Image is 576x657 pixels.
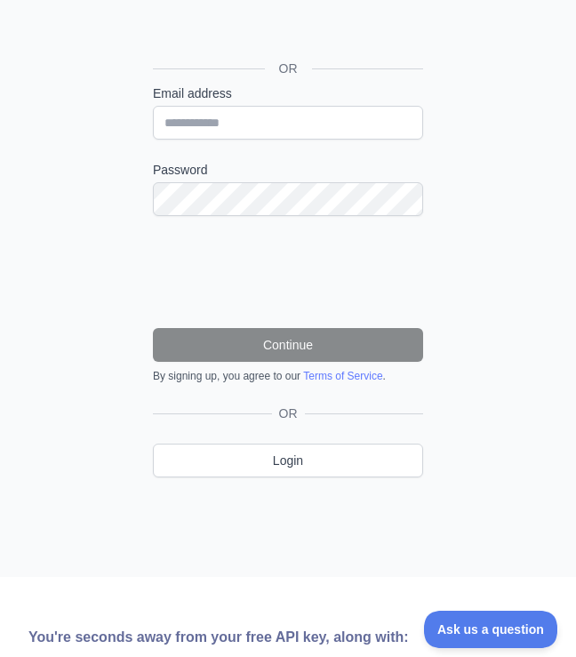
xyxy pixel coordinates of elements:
[153,237,423,307] iframe: reCAPTCHA
[153,84,423,102] label: Email address
[144,9,428,48] iframe: Bouton "Se connecter avec Google"
[153,444,423,477] a: Login
[303,370,382,382] a: Terms of Service
[28,627,521,648] div: You're seconds away from your free API key, along with:
[272,405,305,422] span: OR
[265,60,312,77] span: OR
[153,161,423,179] label: Password
[153,328,423,362] button: Continue
[153,369,423,383] div: By signing up, you agree to our .
[424,611,558,648] iframe: Toggle Customer Support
